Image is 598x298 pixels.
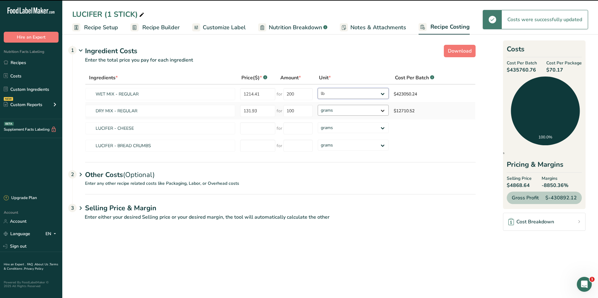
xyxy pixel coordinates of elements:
[507,175,532,182] span: Selling Price
[507,182,532,189] span: $4868.64
[546,66,582,74] span: $70.17
[508,218,554,226] div: Cost Breakdown
[269,23,322,32] span: Nutrition Breakdown
[542,182,568,189] span: -8850.36%
[4,228,30,239] a: Language
[319,74,331,81] span: Unit
[85,203,476,213] h1: Selling Price & Margin
[277,125,282,132] span: for
[444,45,476,57] button: Download
[340,21,406,35] a: Notes & Attachments
[4,281,59,288] div: Powered By FoodLabelMaker © 2025 All Rights Reserved
[4,262,26,267] a: Hire an Expert .
[419,20,470,35] a: Recipe Costing
[507,60,537,66] span: Cost Per Batch
[85,162,476,180] div: Other Costs
[24,267,43,271] a: Privacy Policy
[277,108,282,114] span: for
[72,21,118,35] a: Recipe Setup
[68,46,77,54] div: 1
[503,213,586,231] a: Cost Breakdown
[502,10,588,29] div: Costs were successfully updated
[395,74,429,81] span: Cost Per Batch
[4,195,37,201] div: Upgrade Plan
[131,21,180,35] a: Recipe Builder
[4,262,58,271] a: Terms & Conditions .
[486,151,505,155] span: Ingredients
[507,44,582,57] h2: Costs
[35,262,50,267] a: About Us .
[192,21,246,35] a: Customize Label
[280,74,301,81] span: Amount
[73,180,476,194] p: Enter any other recipe related costs like Packaging, Labor, or Overhead costs
[507,66,537,74] span: $435760.76
[142,23,180,32] span: Recipe Builder
[27,262,35,267] a: FAQ .
[241,74,267,81] div: Price($)
[507,160,582,173] div: Pricing & Margins
[89,74,118,81] span: Ingredients
[277,142,282,149] span: for
[542,175,568,182] span: Margins
[277,91,282,97] span: for
[350,23,406,32] span: Notes & Attachments
[72,9,145,20] div: LUCIFER (1 STICK)
[4,32,59,43] button: Hire an Expert
[391,102,468,119] td: $12710.52
[123,170,155,179] span: (Optional)
[203,23,246,32] span: Customize Label
[545,194,577,202] span: $-430892.12
[4,122,14,126] div: BETA
[430,23,470,31] span: Recipe Costing
[4,97,13,101] div: NEW
[391,85,468,102] td: $423050.24
[258,21,327,35] a: Nutrition Breakdown
[577,277,592,292] iframe: Intercom live chat
[85,46,476,56] div: Ingredient Costs
[68,170,77,179] div: 2
[73,56,476,71] p: Enter the total price you pay for each ingredient
[546,60,582,66] span: Cost Per Package
[590,277,595,282] span: 1
[4,101,42,108] div: Custom Reports
[84,23,118,32] span: Recipe Setup
[72,213,476,228] p: Enter either your desired Selling price or your desired margin, the tool will automatically calcu...
[448,47,472,55] span: Download
[45,230,59,238] div: EN
[512,194,539,202] span: Gross Profit
[68,204,77,212] div: 3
